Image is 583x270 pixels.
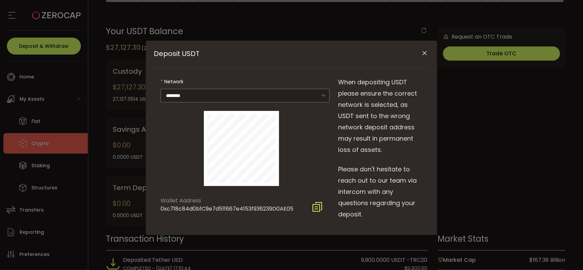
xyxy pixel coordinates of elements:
button: Close [418,47,430,59]
div: Wallet Address [161,197,293,205]
label: Network [161,75,330,88]
span: Please don't hesitate to reach out to our team via intercom with any questions regarding your dep... [338,164,421,220]
div: 0xc718c84d0b1C9e7d511667e4153f936239D0AE05 [161,205,293,213]
span: When depositing USDT please ensure the correct network is selected, as USDT sent to the wrong net... [338,76,421,155]
span: Deposit USDT [154,49,199,58]
iframe: Chat Widget [549,237,583,270]
div: Deposit USDT [146,41,438,235]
